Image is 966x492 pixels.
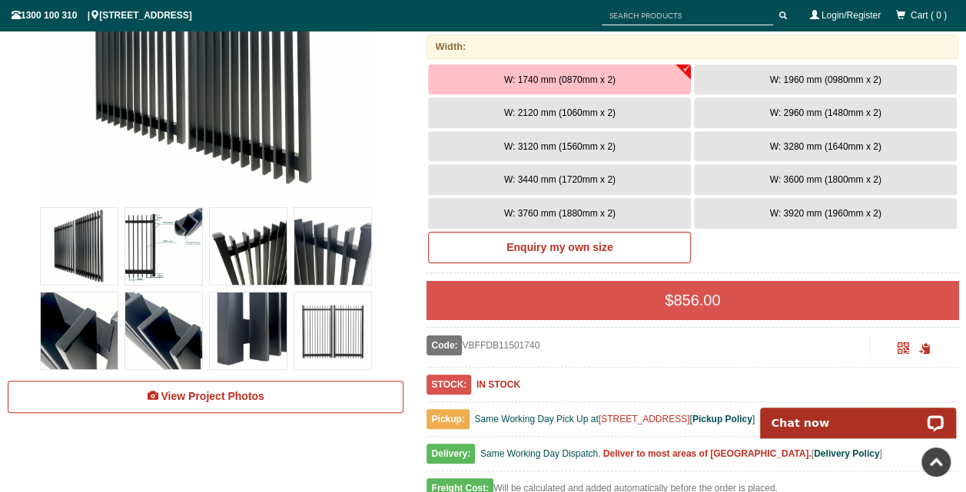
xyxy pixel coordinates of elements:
button: W: 3280 mm (1640mm x 2) [694,131,957,162]
button: W: 2120 mm (1060mm x 2) [428,97,691,128]
span: STOCK: [427,375,471,395]
span: W: 1960 mm (0980mm x 2) [770,74,881,85]
button: W: 3920 mm (1960mm x 2) [694,198,957,229]
a: Enquiry my own size [428,232,691,264]
button: W: 3120 mm (1560mm x 2) [428,131,691,162]
a: Pickup Policy [692,414,752,424]
span: 856.00 [673,292,720,309]
img: VBFFDB - Ready to Install Fully Welded 65x16mm Vertical Blade - Aluminium Double Swing Gates - Ma... [294,292,371,369]
img: VBFFDB - Ready to Install Fully Welded 65x16mm Vertical Blade - Aluminium Double Swing Gates - Ma... [210,208,287,285]
b: Deliver to most areas of [GEOGRAPHIC_DATA]. [603,448,812,459]
span: Delivery: [427,444,475,464]
div: VBFFDB11501740 [427,335,869,355]
img: VBFFDB - Ready to Install Fully Welded 65x16mm Vertical Blade - Aluminium Double Swing Gates - Ma... [210,292,287,369]
a: Login/Register [822,10,881,21]
a: Delivery Policy [814,448,879,459]
span: Code: [427,335,462,355]
div: Width: [427,35,958,58]
span: Click to copy the URL [919,343,931,355]
img: VBFFDB - Ready to Install Fully Welded 65x16mm Vertical Blade - Aluminium Double Swing Gates - Ma... [294,208,371,285]
img: VBFFDB - Ready to Install Fully Welded 65x16mm Vertical Blade - Aluminium Double Swing Gates - Ma... [41,208,118,285]
img: VBFFDB - Ready to Install Fully Welded 65x16mm Vertical Blade - Aluminium Double Swing Gates - Ma... [41,292,118,369]
span: W: 3920 mm (1960mm x 2) [770,208,881,219]
img: VBFFDB - Ready to Install Fully Welded 65x16mm Vertical Blade - Aluminium Double Swing Gates - Ma... [125,208,202,285]
span: Same Working Day Pick Up at [ ] [474,414,755,424]
span: W: 3280 mm (1640mm x 2) [770,141,881,152]
a: Click to enlarge and scan to share. [898,345,909,355]
span: W: 3760 mm (1880mm x 2) [504,208,616,219]
span: W: 3440 mm (1720mm x 2) [504,174,616,185]
span: W: 3120 mm (1560mm x 2) [504,141,616,152]
a: View Project Photos [8,381,403,413]
span: W: 2120 mm (1060mm x 2) [504,107,616,118]
span: Cart ( 0 ) [911,10,947,21]
button: W: 1740 mm (0870mm x 2) [428,64,691,95]
b: IN STOCK [476,379,520,390]
img: VBFFDB - Ready to Install Fully Welded 65x16mm Vertical Blade - Aluminium Double Swing Gates - Ma... [125,292,202,369]
button: W: 3440 mm (1720mm x 2) [428,164,691,195]
span: W: 3600 mm (1800mm x 2) [770,174,881,185]
div: [ ] [427,444,958,471]
input: SEARCH PRODUCTS [602,6,773,25]
span: View Project Photos [161,390,264,402]
b: Enquiry my own size [506,241,612,253]
iframe: LiveChat chat widget [750,390,966,438]
span: Pickup: [427,409,469,429]
span: Same Working Day Dispatch. [480,448,601,459]
span: 1300 100 310 | [STREET_ADDRESS] [12,10,192,21]
button: W: 2960 mm (1480mm x 2) [694,97,957,128]
button: W: 3760 mm (1880mm x 2) [428,198,691,229]
div: $ [427,281,958,319]
a: [STREET_ADDRESS] [599,414,690,424]
span: W: 2960 mm (1480mm x 2) [770,107,881,118]
button: W: 1960 mm (0980mm x 2) [694,64,957,95]
span: W: 1740 mm (0870mm x 2) [504,74,616,85]
button: W: 3600 mm (1800mm x 2) [694,164,957,195]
